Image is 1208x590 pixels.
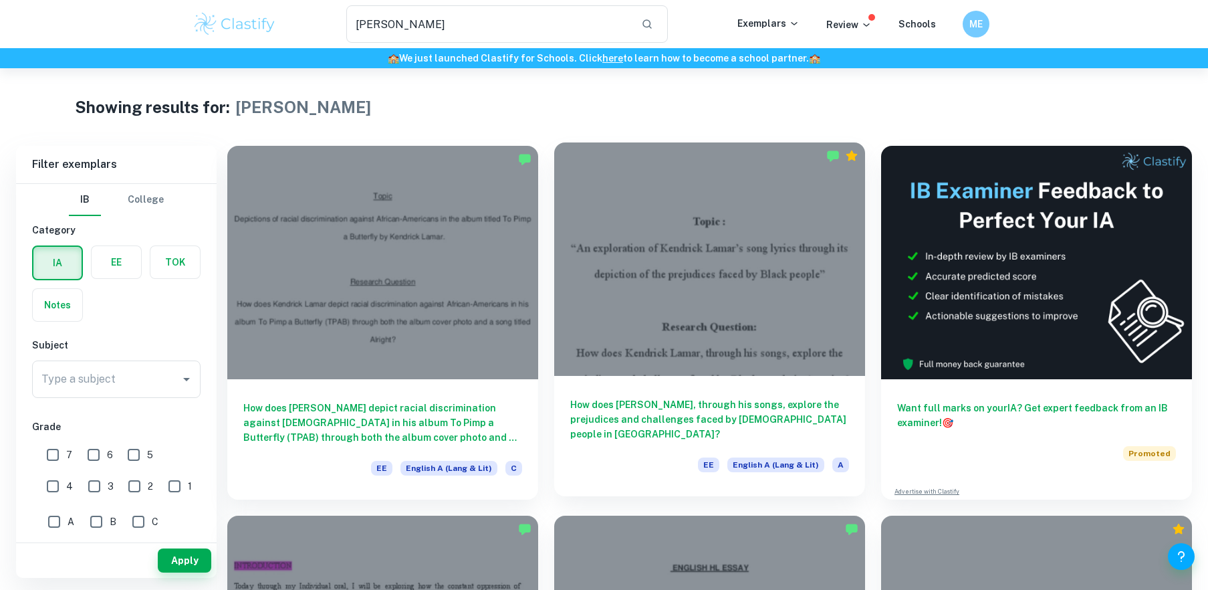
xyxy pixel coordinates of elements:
h6: We just launched Clastify for Schools. Click to learn how to become a school partner. [3,51,1205,66]
span: EE [371,461,392,476]
a: Advertise with Clastify [894,487,959,496]
div: Premium [845,149,858,163]
span: 6 [107,448,113,462]
h1: Showing results for: [75,95,230,119]
button: TOK [150,246,200,278]
h1: [PERSON_NAME] [235,95,371,119]
h6: Filter exemplars [16,146,217,183]
div: Premium [1172,522,1185,536]
span: 2 [148,479,153,494]
span: 🏫 [388,53,399,64]
span: Promoted [1123,446,1176,461]
h6: ME [968,17,983,31]
input: Search for any exemplars... [346,5,631,43]
span: EE [698,458,719,472]
span: English A (Lang & Lit) [400,461,497,476]
p: Review [826,17,872,32]
span: A [68,514,74,529]
h6: Category [32,223,201,237]
span: 5 [147,448,153,462]
img: Marked [826,149,840,163]
button: Help and Feedback [1168,543,1195,570]
span: 4 [66,479,73,494]
button: EE [92,246,141,278]
span: 3 [108,479,114,494]
button: IB [69,184,101,216]
span: B [110,514,116,529]
span: 1 [188,479,192,494]
h6: Grade [32,419,201,434]
img: Clastify logo [193,11,277,37]
h6: How does [PERSON_NAME] depict racial discrimination against [DEMOGRAPHIC_DATA] in his album To Pi... [243,401,522,445]
a: How does [PERSON_NAME], through his songs, explore the prejudices and challenges faced by [DEMOGR... [554,146,865,500]
span: 🏫 [809,53,820,64]
img: Marked [518,522,531,536]
img: Thumbnail [881,146,1192,379]
span: C [505,461,522,476]
a: Schools [898,19,936,29]
button: Apply [158,549,211,573]
a: here [602,53,623,64]
button: ME [963,11,989,37]
button: Open [177,370,196,389]
button: IA [33,247,82,279]
a: How does [PERSON_NAME] depict racial discrimination against [DEMOGRAPHIC_DATA] in his album To Pi... [227,146,538,500]
h6: Want full marks on your IA ? Get expert feedback from an IB examiner! [897,401,1176,430]
span: English A (Lang & Lit) [727,458,824,472]
img: Marked [518,153,531,166]
h6: Subject [32,338,201,353]
span: C [152,514,158,529]
img: Marked [845,522,858,536]
button: College [128,184,164,216]
h6: How does [PERSON_NAME], through his songs, explore the prejudices and challenges faced by [DEMOGR... [570,397,849,441]
p: Exemplars [737,16,800,31]
button: Notes [33,289,82,321]
a: Want full marks on yourIA? Get expert feedback from an IB examiner!PromotedAdvertise with Clastify [881,146,1192,500]
span: 🎯 [942,417,953,428]
span: 7 [66,448,72,462]
span: A [832,458,849,472]
div: Filter type choice [69,184,164,216]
